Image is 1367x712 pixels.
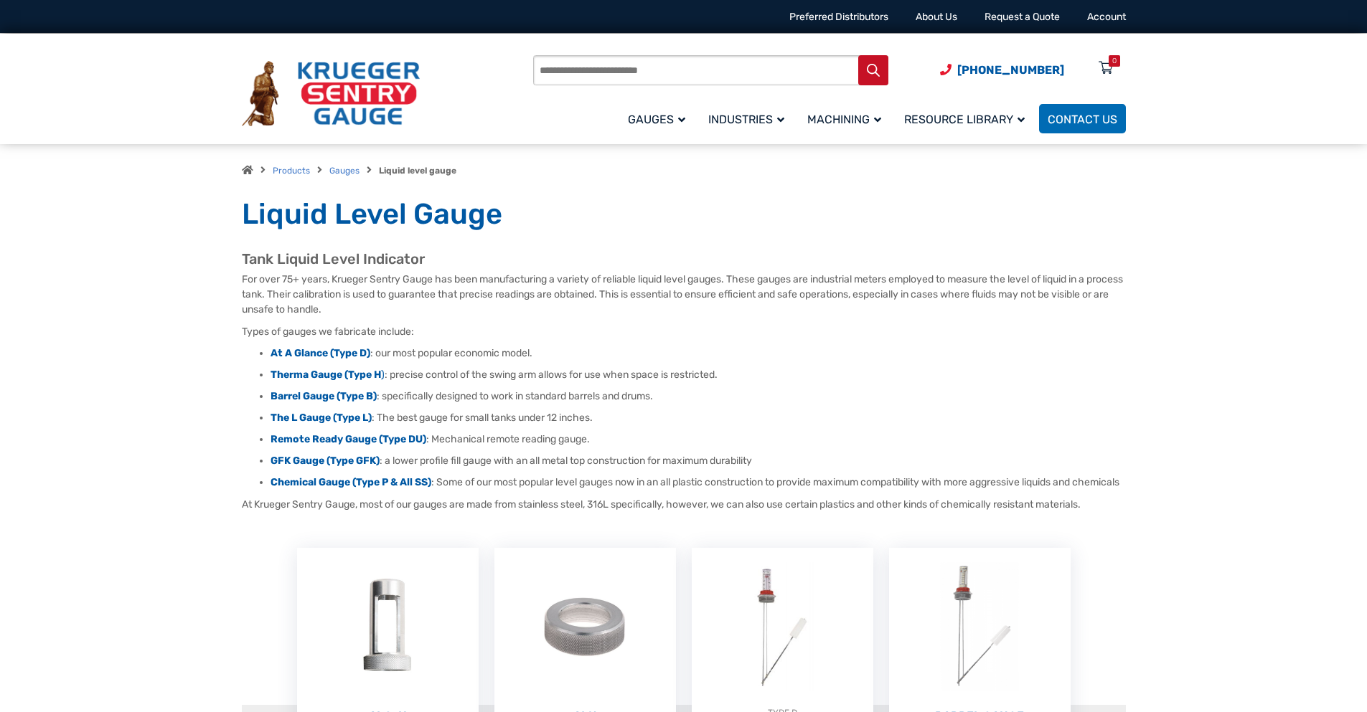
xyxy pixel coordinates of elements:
li: : a lower profile fill gauge with an all metal top construction for maximum durability [271,454,1126,468]
li: : The best gauge for small tanks under 12 inches. [271,411,1126,425]
li: : precise control of the swing arm allows for use when space is restricted. [271,368,1126,382]
div: 0 [1112,55,1117,67]
a: Remote Ready Gauge (Type DU) [271,433,426,445]
a: The L Gauge (Type L) [271,412,372,424]
span: Contact Us [1048,113,1117,126]
img: At A Glance [692,548,873,706]
a: Products [273,166,310,176]
span: Industries [708,113,784,126]
a: Contact Us [1039,104,1126,133]
img: Krueger Sentry Gauge [242,61,420,127]
a: Gauges [619,102,700,136]
a: Resource Library [896,102,1039,136]
strong: Liquid level gauge [379,166,456,176]
a: Chemical Gauge (Type P & All SS) [271,476,431,488]
a: Account [1087,11,1126,23]
li: : Some of our most popular level gauges now in an all plastic construction to provide maximum com... [271,475,1126,490]
a: GFK Gauge (Type GFK) [271,455,380,467]
p: For over 75+ years, Krueger Sentry Gauge has been manufacturing a variety of reliable liquid leve... [242,272,1126,317]
a: Therma Gauge (Type H) [271,369,385,381]
a: At A Glance (Type D) [271,347,370,359]
li: : Mechanical remote reading gauge. [271,432,1126,447]
p: Types of gauges we fabricate include: [242,324,1126,339]
a: Request a Quote [985,11,1060,23]
a: Machining [799,102,896,136]
p: At Krueger Sentry Gauge, most of our gauges are made from stainless steel, 316L specifically, how... [242,497,1126,512]
span: Machining [807,113,881,126]
a: Preferred Distributors [789,11,888,23]
h2: Tank Liquid Level Indicator [242,250,1126,268]
span: Gauges [628,113,685,126]
a: Gauges [329,166,360,176]
img: ALG-OF [297,548,479,706]
strong: Therma Gauge (Type H [271,369,381,381]
span: [PHONE_NUMBER] [957,63,1064,77]
img: ALN [494,548,676,706]
a: Phone Number (920) 434-8860 [940,61,1064,79]
a: Barrel Gauge (Type B) [271,390,377,402]
a: About Us [916,11,957,23]
h1: Liquid Level Gauge [242,196,1126,232]
li: : our most popular economic model. [271,346,1126,361]
img: Barrel Gauge [889,548,1071,706]
span: Resource Library [904,113,1025,126]
li: : specifically designed to work in standard barrels and drums. [271,389,1126,404]
a: Industries [700,102,799,136]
